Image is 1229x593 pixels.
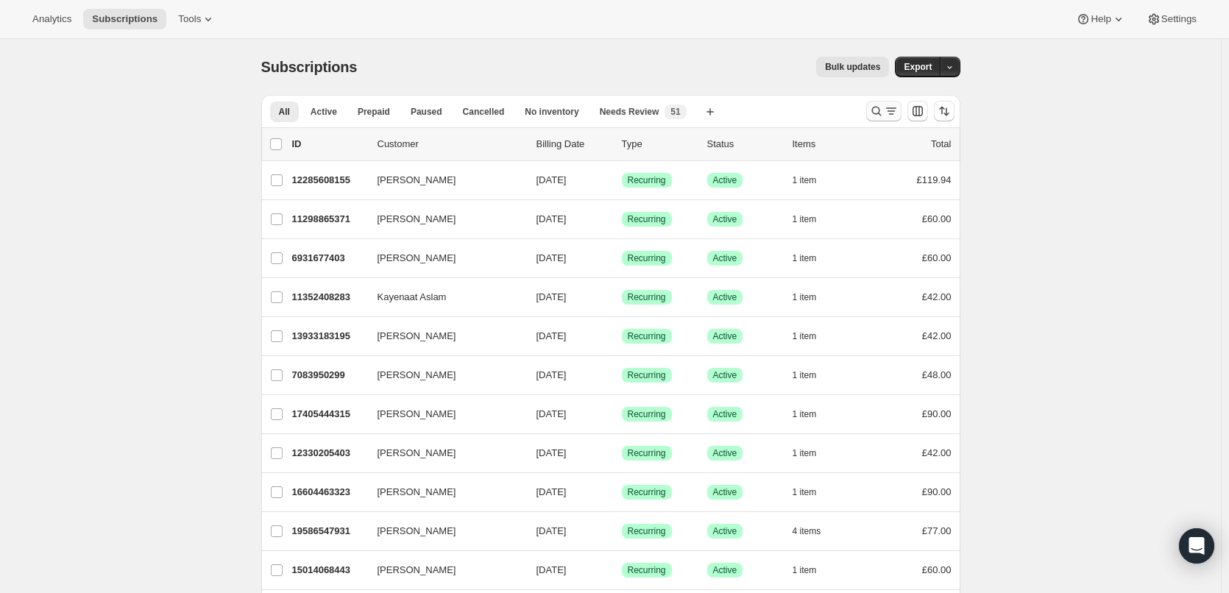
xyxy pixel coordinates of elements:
[934,101,954,121] button: Sort the results
[713,369,737,381] span: Active
[793,443,833,464] button: 1 item
[536,291,567,302] span: [DATE]
[292,329,366,344] p: 13933183195
[670,106,680,118] span: 51
[24,9,80,29] button: Analytics
[378,173,456,188] span: [PERSON_NAME]
[292,524,366,539] p: 19586547931
[904,61,932,73] span: Export
[292,560,952,580] div: 15014068443[PERSON_NAME][DATE]SuccessRecurringSuccessActive1 item£60.00
[369,168,516,192] button: [PERSON_NAME]
[931,137,951,152] p: Total
[292,137,366,152] p: ID
[378,137,525,152] p: Customer
[369,402,516,426] button: [PERSON_NAME]
[628,369,666,381] span: Recurring
[378,290,447,305] span: Kayenaat Aslam
[536,252,567,263] span: [DATE]
[358,106,390,118] span: Prepaid
[279,106,290,118] span: All
[292,251,366,266] p: 6931677403
[92,13,157,25] span: Subscriptions
[816,57,889,77] button: Bulk updates
[369,324,516,348] button: [PERSON_NAME]
[793,564,817,576] span: 1 item
[922,369,952,380] span: £48.00
[292,446,366,461] p: 12330205403
[793,248,833,269] button: 1 item
[411,106,442,118] span: Paused
[261,59,358,75] span: Subscriptions
[292,563,366,578] p: 15014068443
[1179,528,1214,564] div: Open Intercom Messenger
[369,285,516,309] button: Kayenaat Aslam
[895,57,941,77] button: Export
[169,9,224,29] button: Tools
[378,563,456,578] span: [PERSON_NAME]
[378,446,456,461] span: [PERSON_NAME]
[628,174,666,186] span: Recurring
[292,485,366,500] p: 16604463323
[369,558,516,582] button: [PERSON_NAME]
[292,407,366,422] p: 17405444315
[536,330,567,341] span: [DATE]
[793,369,817,381] span: 1 item
[793,291,817,303] span: 1 item
[536,408,567,419] span: [DATE]
[525,106,578,118] span: No inventory
[600,106,659,118] span: Needs Review
[536,486,567,497] span: [DATE]
[83,9,166,29] button: Subscriptions
[378,212,456,227] span: [PERSON_NAME]
[793,404,833,425] button: 1 item
[628,564,666,576] span: Recurring
[292,368,366,383] p: 7083950299
[369,441,516,465] button: [PERSON_NAME]
[378,329,456,344] span: [PERSON_NAME]
[292,482,952,503] div: 16604463323[PERSON_NAME][DATE]SuccessRecurringSuccessActive1 item£90.00
[713,252,737,264] span: Active
[628,447,666,459] span: Recurring
[378,485,456,500] span: [PERSON_NAME]
[922,252,952,263] span: £60.00
[793,486,817,498] span: 1 item
[793,137,866,152] div: Items
[292,404,952,425] div: 17405444315[PERSON_NAME][DATE]SuccessRecurringSuccessActive1 item£90.00
[907,101,928,121] button: Customize table column order and visibility
[713,174,737,186] span: Active
[536,447,567,458] span: [DATE]
[628,213,666,225] span: Recurring
[713,486,737,498] span: Active
[1091,13,1111,25] span: Help
[793,447,817,459] span: 1 item
[713,564,737,576] span: Active
[292,326,952,347] div: 13933183195[PERSON_NAME][DATE]SuccessRecurringSuccessActive1 item£42.00
[922,486,952,497] span: £90.00
[628,525,666,537] span: Recurring
[922,330,952,341] span: £42.00
[628,486,666,498] span: Recurring
[713,291,737,303] span: Active
[369,519,516,543] button: [PERSON_NAME]
[793,209,833,230] button: 1 item
[793,287,833,308] button: 1 item
[536,174,567,185] span: [DATE]
[793,521,837,541] button: 4 items
[292,248,952,269] div: 6931677403[PERSON_NAME][DATE]SuccessRecurringSuccessActive1 item£60.00
[622,137,695,152] div: Type
[292,137,952,152] div: IDCustomerBilling DateTypeStatusItemsTotal
[369,480,516,504] button: [PERSON_NAME]
[922,408,952,419] span: £90.00
[292,170,952,191] div: 12285608155[PERSON_NAME][DATE]SuccessRecurringSuccessActive1 item£119.94
[378,524,456,539] span: [PERSON_NAME]
[922,564,952,575] span: £60.00
[311,106,337,118] span: Active
[922,525,952,536] span: £77.00
[793,174,817,186] span: 1 item
[378,251,456,266] span: [PERSON_NAME]
[713,408,737,420] span: Active
[292,287,952,308] div: 11352408283Kayenaat Aslam[DATE]SuccessRecurringSuccessActive1 item£42.00
[713,447,737,459] span: Active
[628,408,666,420] span: Recurring
[707,137,781,152] p: Status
